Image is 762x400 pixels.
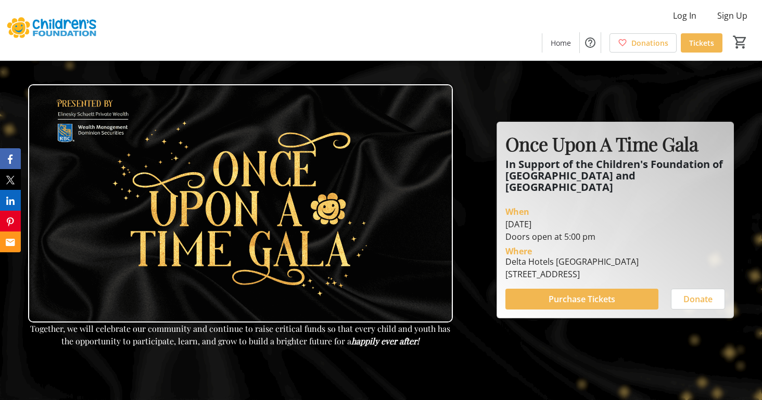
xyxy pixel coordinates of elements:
[505,131,698,156] span: Once Upon A Time Gala
[551,37,571,48] span: Home
[681,33,722,53] a: Tickets
[689,37,714,48] span: Tickets
[609,33,677,53] a: Donations
[549,293,615,305] span: Purchase Tickets
[505,268,639,280] div: [STREET_ADDRESS]
[631,37,668,48] span: Donations
[731,33,750,51] button: Cart
[6,4,99,56] img: The Children's Foundation of Guelph and Wellington's Logo
[28,84,453,323] img: Campaign CTA Media Photo
[30,323,450,346] span: Together, we will celebrate our community and continue to raise critical funds so that every chil...
[580,32,601,53] button: Help
[673,9,696,22] span: Log In
[671,289,725,309] button: Donate
[505,205,529,218] div: When
[717,9,747,22] span: Sign Up
[665,7,705,24] button: Log In
[505,159,725,193] p: In Support of the Children's Foundation of [GEOGRAPHIC_DATA] and [GEOGRAPHIC_DATA]
[505,218,725,243] div: [DATE] Doors open at 5:00 pm
[505,247,532,255] div: Where
[542,33,579,53] a: Home
[505,255,639,268] div: Delta Hotels [GEOGRAPHIC_DATA]
[709,7,756,24] button: Sign Up
[505,289,658,309] button: Purchase Tickets
[683,293,713,305] span: Donate
[351,336,419,346] em: happily ever after!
